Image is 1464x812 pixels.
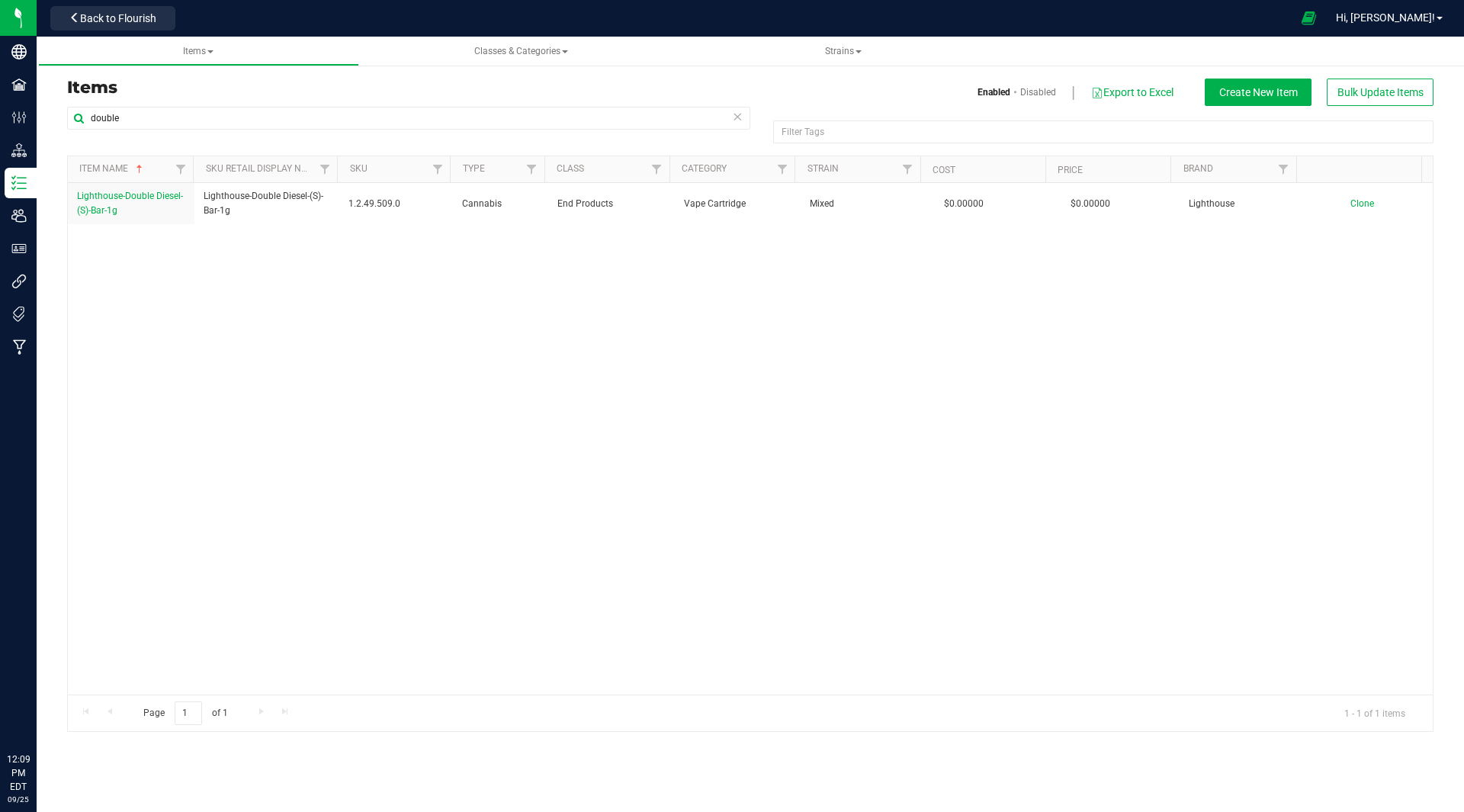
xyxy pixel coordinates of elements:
[67,79,739,97] h3: Items
[463,163,485,174] a: Type
[11,175,27,191] inline-svg: Inventory
[462,197,538,211] span: Cannabis
[557,197,666,211] span: End Products
[769,156,795,182] a: Filter
[825,46,862,56] span: Strains
[684,197,792,211] span: Vape Cartridge
[474,46,568,56] span: Classes & Categories
[11,208,27,223] inline-svg: Users
[348,197,444,211] span: 1.2.49.509.0
[1020,85,1056,99] a: Disabled
[894,156,920,182] a: Filter
[11,143,27,158] inline-svg: Distribution
[810,197,918,211] span: Mixed
[11,274,27,289] inline-svg: Integrations
[1270,156,1295,182] a: Filter
[206,163,320,174] a: Sku Retail Display Name
[518,156,544,182] a: Filter
[682,163,727,174] a: Category
[350,163,368,174] a: SKU
[11,241,27,256] inline-svg: User Roles
[1090,79,1174,105] button: Export to Excel
[80,12,156,24] span: Back to Flourish
[168,156,193,182] a: Filter
[11,339,27,355] inline-svg: Manufacturing
[7,794,30,805] p: 09/25
[15,690,61,736] iframe: Resource center
[1327,79,1433,106] button: Bulk Update Items
[77,191,183,216] span: Lighthouse-Double Diesel-(S)-Bar-1g
[1292,3,1326,33] span: Open Ecommerce Menu
[77,189,185,218] a: Lighthouse-Double Diesel-(S)-Bar-1g
[1337,86,1424,98] span: Bulk Update Items
[204,189,331,218] span: Lighthouse-Double Diesel-(S)-Bar-1g
[1063,193,1118,215] span: $0.00000
[183,46,213,56] span: Items
[1350,198,1374,209] span: Clone
[50,6,175,30] button: Back to Flourish
[11,44,27,59] inline-svg: Company
[425,156,450,182] a: Filter
[807,163,839,174] a: Strain
[933,165,955,175] a: Cost
[67,107,750,130] input: Search Item Name, SKU Retail Name, or Part Number
[312,156,337,182] a: Filter
[1350,198,1389,209] a: Clone
[936,193,991,215] span: $0.00000
[1058,165,1083,175] a: Price
[644,156,669,182] a: Filter
[1183,163,1213,174] a: Brand
[11,307,27,322] inline-svg: Tags
[1332,701,1417,724] span: 1 - 1 of 1 items
[130,701,240,725] span: Page of 1
[1219,86,1298,98] span: Create New Item
[557,163,584,174] a: Class
[11,110,27,125] inline-svg: Configuration
[1189,197,1297,211] span: Lighthouse
[79,163,146,174] a: Item Name
[1205,79,1311,106] button: Create New Item
[978,85,1010,99] a: Enabled
[1336,11,1435,24] span: Hi, [PERSON_NAME]!
[7,753,30,794] p: 12:09 PM EDT
[175,701,202,725] input: 1
[11,77,27,92] inline-svg: Facilities
[732,107,743,127] span: Clear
